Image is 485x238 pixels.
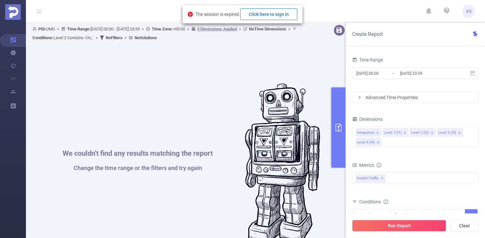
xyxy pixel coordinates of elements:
i: icon: down [415,213,419,218]
i: icon: info-circle [377,163,381,167]
span: Dimensions [352,117,383,122]
div: Level 4 (l4) [357,138,375,147]
b: Time Zone: [152,27,173,31]
input: End date [399,69,452,78]
i: icon: info-circle [384,199,388,204]
li: Level 1 (l1) [383,128,408,137]
i: icon: down [385,213,389,218]
b: No Solutions [135,35,157,40]
div: icon: rightAdvanced Time Properties [352,92,478,103]
b: No Filters [106,35,123,40]
li: Level 2 (l2) [410,128,436,137]
span: ✕ [381,175,384,182]
span: VS [466,5,471,18]
u: 5 Dimensions Applied [197,27,237,31]
i: icon: close [431,131,434,135]
div: Level 2 (l2) [411,129,429,137]
img: Protected Media [5,4,21,20]
i: icon: close [458,131,461,135]
div: Integration [357,129,374,137]
span: > [185,27,191,31]
div: Level 3 (l3) [438,129,456,137]
span: > [286,27,292,31]
b: PID: [38,27,46,31]
i: icon: close [403,131,407,135]
i: icon: right [358,96,361,99]
span: > [55,27,61,31]
button: Click here to sign in [240,8,297,20]
h1: We couldn't find any results matching the report [63,150,213,157]
li: Integration [356,128,381,137]
span: > [123,35,129,40]
span: > [94,35,100,40]
span: > [140,27,146,31]
button: Add [465,209,478,221]
b: No Time Dimensions [249,27,286,31]
i: icon: close [376,131,379,135]
button: Run Report [352,220,446,232]
span: Invalid Traffic [356,174,385,183]
input: Start date [356,69,408,78]
div: Integration [356,210,379,220]
div: Level 1 (l1) [384,129,402,137]
li: Level 3 (l3) [437,128,463,137]
span: UMG [DATE] 00:00 - [DATE] 23:59 +00:00 [32,27,298,40]
b: Time Range: [67,27,90,31]
div: Contains [395,210,415,220]
span: Conditions [359,199,388,204]
i: icon: user [32,27,38,31]
span: Time Range [352,57,383,62]
b: Conditions : [32,35,53,40]
button: Clear [451,220,479,232]
i: icon: close [376,141,380,145]
span: Metrics [352,163,374,168]
i: icon: close-circle [188,12,193,17]
li: Level 4 (l4) [356,138,382,146]
span: The session is expired. [195,12,297,17]
h1: Change the time range or the filters and try again [63,165,213,171]
span: Create Report [352,31,383,37]
span: Level 2 Contains 'chr_' [32,35,94,40]
span: > [237,27,243,31]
